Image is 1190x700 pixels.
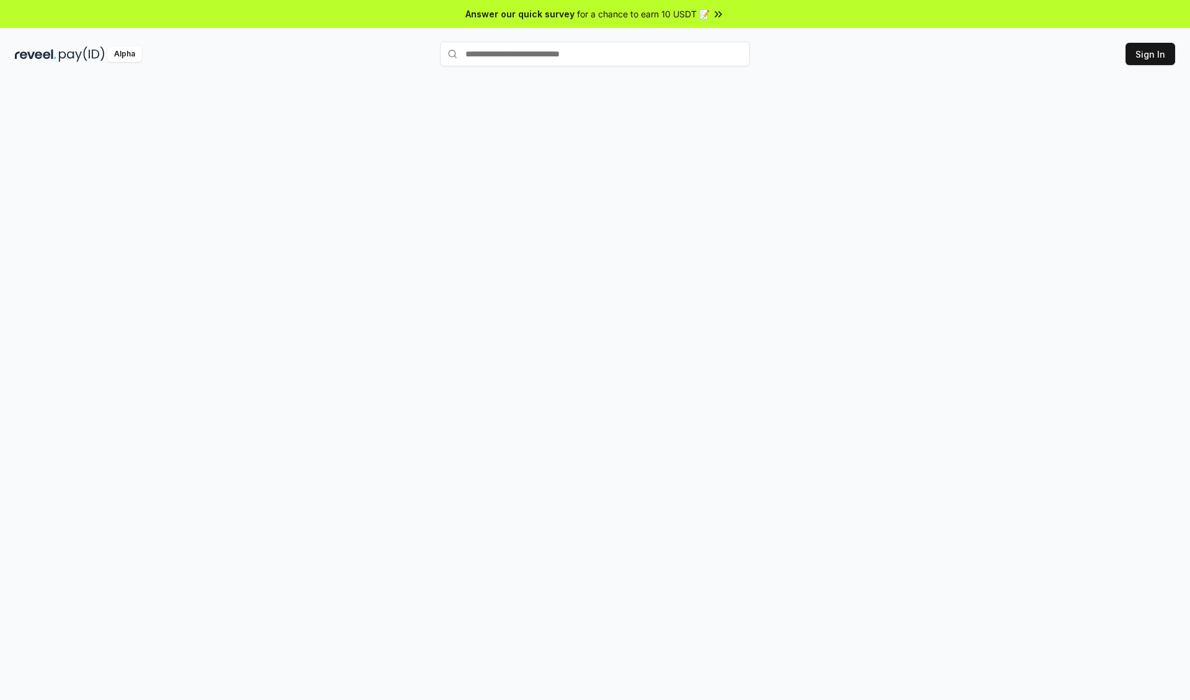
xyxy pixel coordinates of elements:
img: pay_id [59,47,105,62]
img: reveel_dark [15,47,56,62]
span: Answer our quick survey [465,7,575,20]
div: Alpha [107,47,142,62]
button: Sign In [1126,43,1175,65]
span: for a chance to earn 10 USDT 📝 [577,7,710,20]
